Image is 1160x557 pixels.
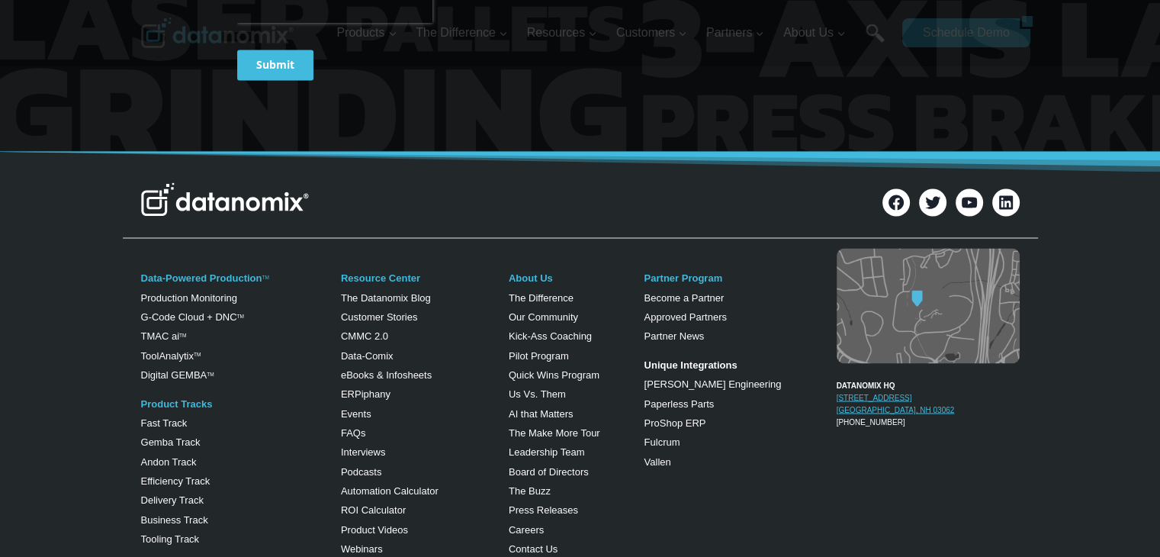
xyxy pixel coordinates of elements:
[141,417,188,428] a: Fast Track
[237,313,244,318] sup: TM
[194,351,201,356] a: TM
[837,381,895,389] strong: DATANOMIX HQ
[509,543,558,554] a: Contact Us
[837,367,1020,428] figcaption: [PHONE_NUMBER]
[509,446,585,457] a: Leadership Team
[141,272,262,283] a: Data-Powered Production
[141,456,197,467] a: Andon Track
[509,369,599,380] a: Quick Wins Program
[837,248,1020,363] img: Datanomix map image
[341,272,420,283] a: Resource Center
[341,349,394,361] a: Data-Comix
[509,427,600,438] a: The Make More Tour
[343,1,392,14] span: Last Name
[141,330,187,341] a: TMAC aiTM
[341,427,366,438] a: FAQs
[509,485,551,496] a: The Buzz
[141,494,204,505] a: Delivery Track
[341,446,386,457] a: Interviews
[509,330,592,341] a: Kick-Ass Coaching
[644,359,737,370] strong: Unique Integrations
[837,393,955,414] a: [STREET_ADDRESS][GEOGRAPHIC_DATA], NH 03062
[341,311,417,322] a: Customer Stories
[341,485,439,496] a: Automation Calculator
[141,436,201,447] a: Gemba Track
[644,378,781,389] a: [PERSON_NAME] Engineering
[644,456,670,467] a: Vallen
[509,272,553,283] a: About Us
[341,407,371,419] a: Events
[509,349,569,361] a: Pilot Program
[341,388,390,399] a: ERPiphany
[644,398,714,409] a: Paperless Parts
[644,436,680,447] a: Fulcrum
[644,330,704,341] a: Partner News
[262,274,268,279] a: TM
[141,349,194,361] a: ToolAnalytix
[141,311,244,322] a: G-Code Cloud + DNCTM
[141,398,213,409] a: Product Tracks
[207,371,214,376] sup: TM
[341,330,388,341] a: CMMC 2.0
[509,291,574,303] a: The Difference
[341,291,431,303] a: The Datanomix Blog
[179,332,186,337] sup: TM
[509,465,589,477] a: Board of Directors
[141,369,214,380] a: Digital GEMBATM
[509,388,566,399] a: Us Vs. Them
[171,340,194,351] a: Terms
[141,533,200,544] a: Tooling Track
[207,340,257,351] a: Privacy Policy
[509,523,544,535] a: Careers
[141,182,309,216] img: Datanomix Logo
[644,311,726,322] a: Approved Partners
[341,504,406,515] a: ROI Calculator
[644,272,722,283] a: Partner Program
[141,475,210,486] a: Efficiency Track
[341,543,383,554] a: Webinars
[343,188,402,202] span: State/Region
[644,291,724,303] a: Become a Partner
[341,369,432,380] a: eBooks & Infosheets
[509,504,578,515] a: Press Releases
[141,291,237,303] a: Production Monitoring
[343,63,412,77] span: Phone number
[341,523,408,535] a: Product Videos
[509,407,574,419] a: AI that Matters
[509,311,578,322] a: Our Community
[141,514,208,525] a: Business Track
[644,417,705,428] a: ProShop ERP
[341,465,381,477] a: Podcasts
